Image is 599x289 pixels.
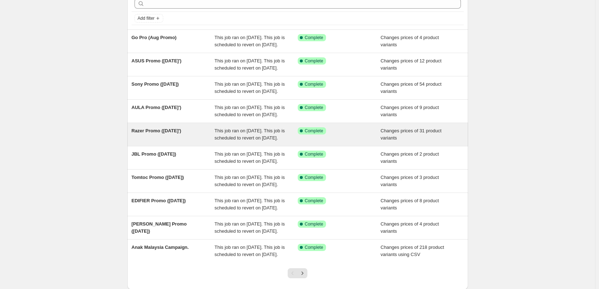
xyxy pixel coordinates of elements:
[132,105,181,110] span: AULA Promo ([DATE]')
[138,15,155,21] span: Add filter
[381,198,439,210] span: Changes prices of 8 product variants
[305,175,323,180] span: Complete
[381,151,439,164] span: Changes prices of 2 product variants
[214,198,285,210] span: This job ran on [DATE]. This job is scheduled to revert on [DATE].
[214,175,285,187] span: This job ran on [DATE]. This job is scheduled to revert on [DATE].
[288,268,307,278] nav: Pagination
[132,81,179,87] span: Sony Promo ([DATE])
[132,58,181,63] span: ASUS Promo ([DATE]')
[214,128,285,141] span: This job ran on [DATE]. This job is scheduled to revert on [DATE].
[132,35,177,40] span: Go Pro (Aug Promo)
[214,81,285,94] span: This job ran on [DATE]. This job is scheduled to revert on [DATE].
[305,81,323,87] span: Complete
[214,245,285,257] span: This job ran on [DATE]. This job is scheduled to revert on [DATE].
[132,151,176,157] span: JBL Promo ([DATE])
[132,175,184,180] span: Tomtoc Promo ([DATE])
[132,221,187,234] span: [PERSON_NAME] Promo ([DATE])
[305,151,323,157] span: Complete
[297,268,307,278] button: Next
[135,14,163,23] button: Add filter
[214,221,285,234] span: This job ran on [DATE]. This job is scheduled to revert on [DATE].
[381,35,439,47] span: Changes prices of 4 product variants
[381,175,439,187] span: Changes prices of 3 product variants
[381,221,439,234] span: Changes prices of 4 product variants
[381,105,439,117] span: Changes prices of 9 product variants
[132,245,189,250] span: Anak Malaysia Campaign.
[305,35,323,41] span: Complete
[381,81,442,94] span: Changes prices of 54 product variants
[305,221,323,227] span: Complete
[305,128,323,134] span: Complete
[381,128,442,141] span: Changes prices of 31 product variants
[214,35,285,47] span: This job ran on [DATE]. This job is scheduled to revert on [DATE].
[305,105,323,110] span: Complete
[132,128,181,133] span: Razer Promo ([DATE]')
[132,198,186,203] span: EDIFIER Promo ([DATE])
[381,245,444,257] span: Changes prices of 218 product variants using CSV
[305,58,323,64] span: Complete
[381,58,442,71] span: Changes prices of 12 product variants
[305,198,323,204] span: Complete
[214,58,285,71] span: This job ran on [DATE]. This job is scheduled to revert on [DATE].
[305,245,323,250] span: Complete
[214,105,285,117] span: This job ran on [DATE]. This job is scheduled to revert on [DATE].
[214,151,285,164] span: This job ran on [DATE]. This job is scheduled to revert on [DATE].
